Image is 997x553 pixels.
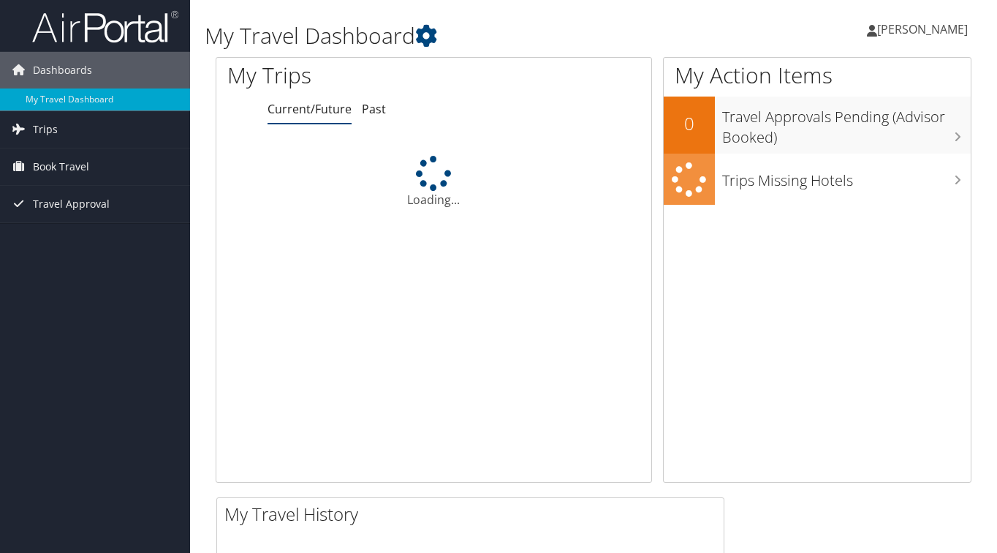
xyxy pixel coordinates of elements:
span: Dashboards [33,52,92,89]
a: Current/Future [268,101,352,117]
span: Travel Approval [33,186,110,222]
h2: My Travel History [224,502,724,527]
h1: My Travel Dashboard [205,20,723,51]
h3: Travel Approvals Pending (Advisor Booked) [722,99,971,148]
h3: Trips Missing Hotels [722,163,971,191]
h2: 0 [664,111,715,136]
h1: My Action Items [664,60,971,91]
a: 0Travel Approvals Pending (Advisor Booked) [664,97,971,153]
span: Book Travel [33,148,89,185]
a: Trips Missing Hotels [664,154,971,206]
a: Past [362,101,386,117]
span: Trips [33,111,58,148]
a: [PERSON_NAME] [867,7,982,51]
span: [PERSON_NAME] [877,21,968,37]
h1: My Trips [227,60,459,91]
div: Loading... [216,156,651,208]
img: airportal-logo.png [32,10,178,44]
